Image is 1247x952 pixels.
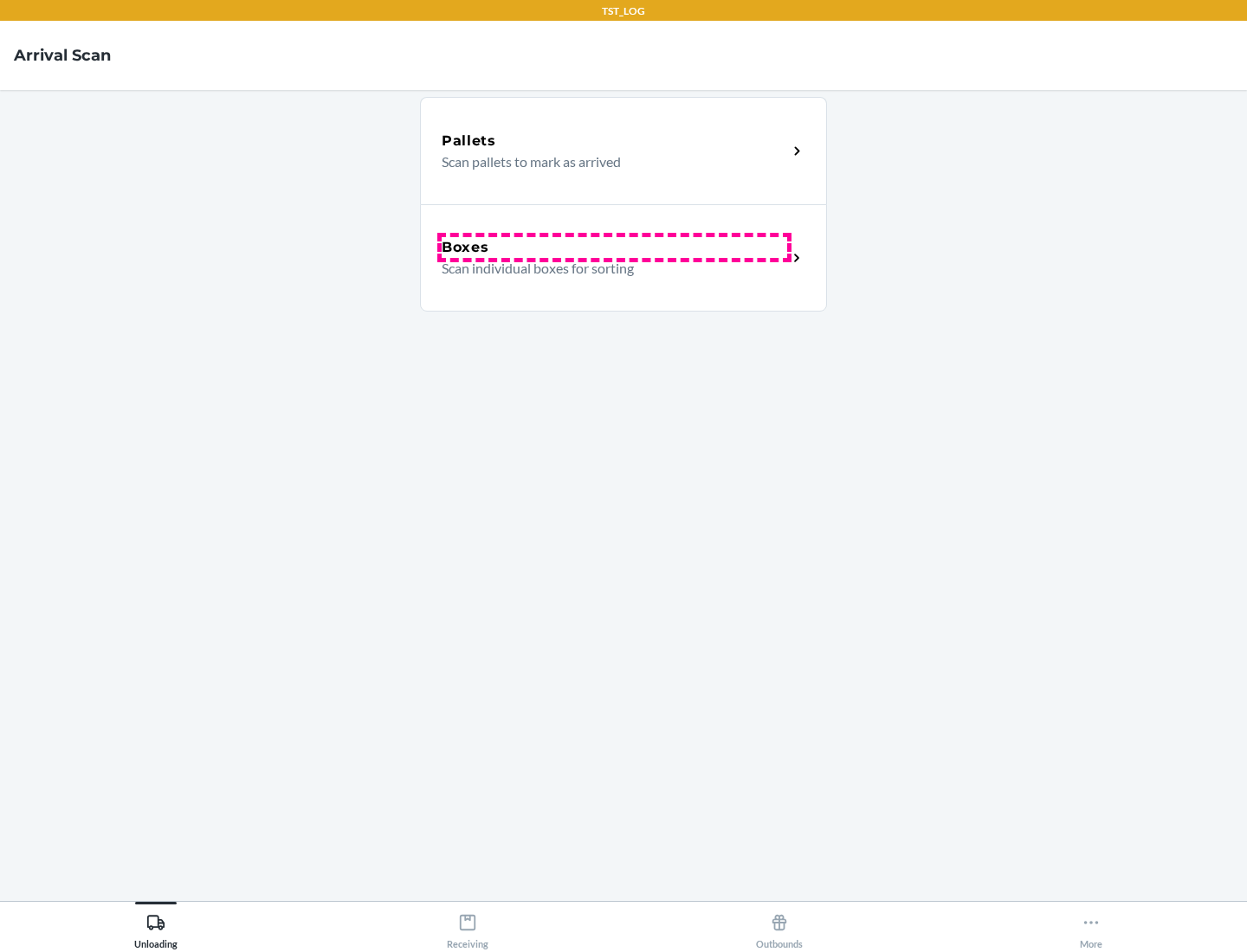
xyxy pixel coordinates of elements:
[442,258,773,279] p: Scan individual boxes for sorting
[1080,906,1102,949] div: More
[447,906,488,949] div: Receiving
[756,906,803,949] div: Outbounds
[935,902,1247,949] button: More
[134,906,178,949] div: Unloading
[14,44,111,67] h4: Arrival Scan
[602,3,645,19] p: TST_LOG
[442,131,496,151] h5: Pallets
[312,902,623,949] button: Receiving
[420,204,827,312] a: BoxesScan individual boxes for sorting
[420,97,827,204] a: PalletsScan pallets to mark as arrived
[442,151,773,172] p: Scan pallets to mark as arrived
[623,902,935,949] button: Outbounds
[442,237,489,258] h5: Boxes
